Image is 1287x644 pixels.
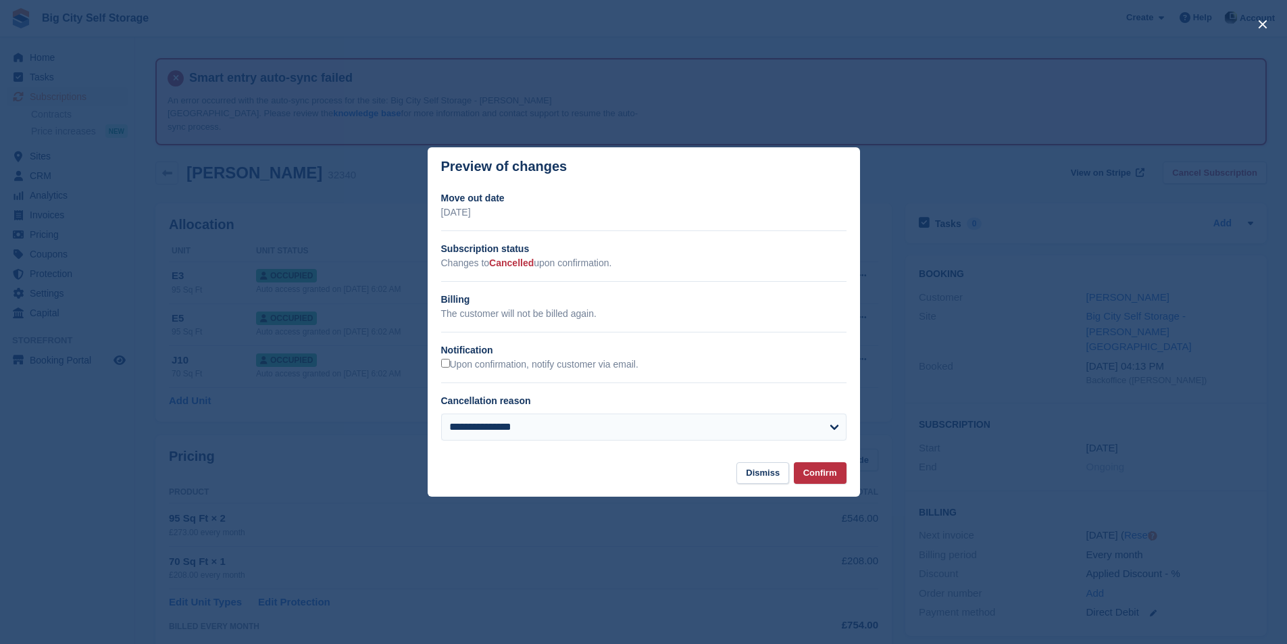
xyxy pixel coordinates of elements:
[441,293,847,307] h2: Billing
[794,462,847,485] button: Confirm
[441,307,847,321] p: The customer will not be billed again.
[441,191,847,205] h2: Move out date
[441,242,847,256] h2: Subscription status
[736,462,789,485] button: Dismiss
[489,257,534,268] span: Cancelled
[441,359,450,368] input: Upon confirmation, notify customer via email.
[441,359,638,371] label: Upon confirmation, notify customer via email.
[441,395,531,406] label: Cancellation reason
[441,256,847,270] p: Changes to upon confirmation.
[441,205,847,220] p: [DATE]
[441,159,567,174] p: Preview of changes
[1252,14,1273,35] button: close
[441,343,847,357] h2: Notification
